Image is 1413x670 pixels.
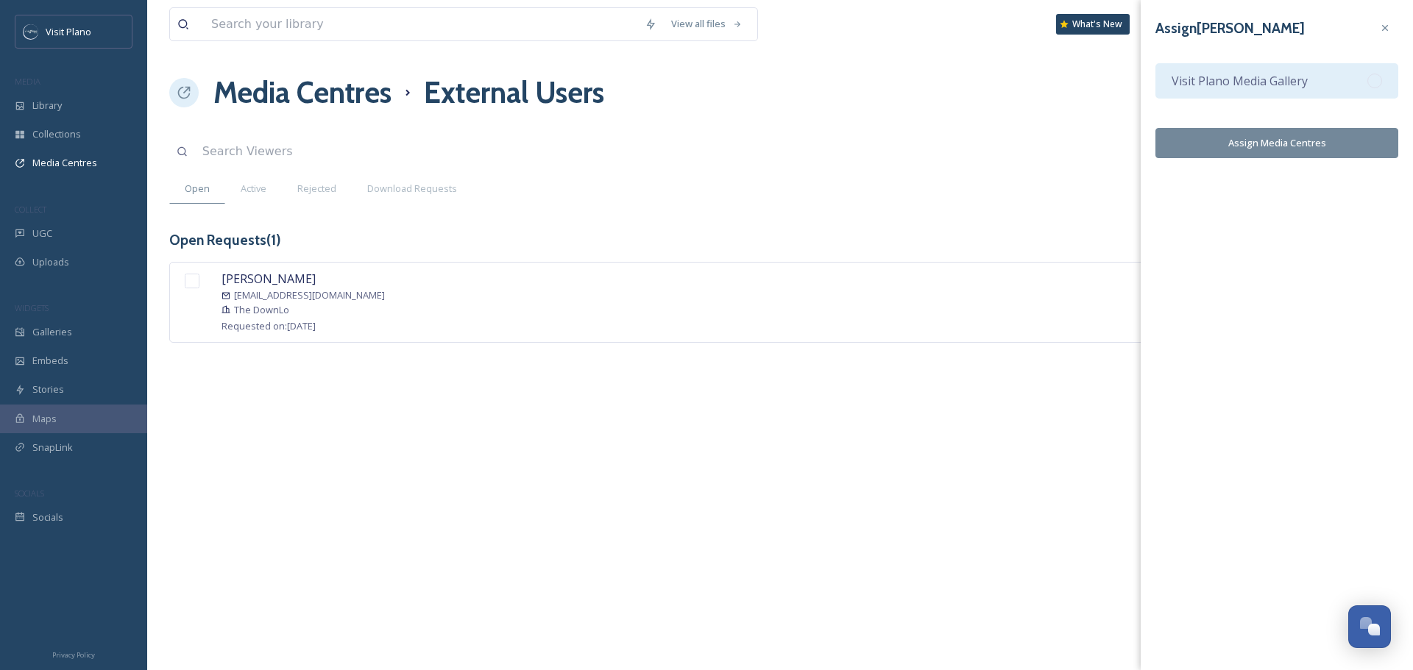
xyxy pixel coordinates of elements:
[367,182,457,196] span: Download Requests
[15,76,40,87] span: MEDIA
[204,8,637,40] input: Search your library
[32,325,72,339] span: Galleries
[234,288,385,302] span: [EMAIL_ADDRESS][DOMAIN_NAME]
[32,156,97,170] span: Media Centres
[297,182,336,196] span: Rejected
[32,227,52,240] span: UGC
[185,182,210,196] span: Open
[32,441,73,455] span: SnapLink
[32,127,81,141] span: Collections
[32,412,57,426] span: Maps
[213,71,392,115] a: Media Centres
[24,24,38,39] img: images.jpeg
[169,229,281,251] h3: Open Requests ( 1 )
[424,71,604,115] h1: External Users
[1155,18,1305,39] h3: Assign [PERSON_NAME]
[52,650,95,660] span: Privacy Policy
[15,302,49,313] span: WIDGETS
[32,255,69,269] span: Uploads
[234,303,289,317] span: The DownLo
[32,99,62,113] span: Library
[32,354,68,368] span: Embeds
[664,10,750,38] a: View all files
[15,488,44,499] span: SOCIALS
[222,271,316,287] span: [PERSON_NAME]
[195,135,537,168] input: Search Viewers
[15,204,46,215] span: COLLECT
[241,182,266,196] span: Active
[1155,128,1398,158] button: Assign Media Centres
[1348,605,1391,648] button: Open Chat
[52,645,95,663] a: Privacy Policy
[32,382,64,396] span: Stories
[46,25,91,38] span: Visit Plano
[1172,72,1308,90] span: Visit Plano Media Gallery
[222,319,316,332] span: Requested on: [DATE]
[1056,14,1130,35] a: What's New
[32,510,63,524] span: Socials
